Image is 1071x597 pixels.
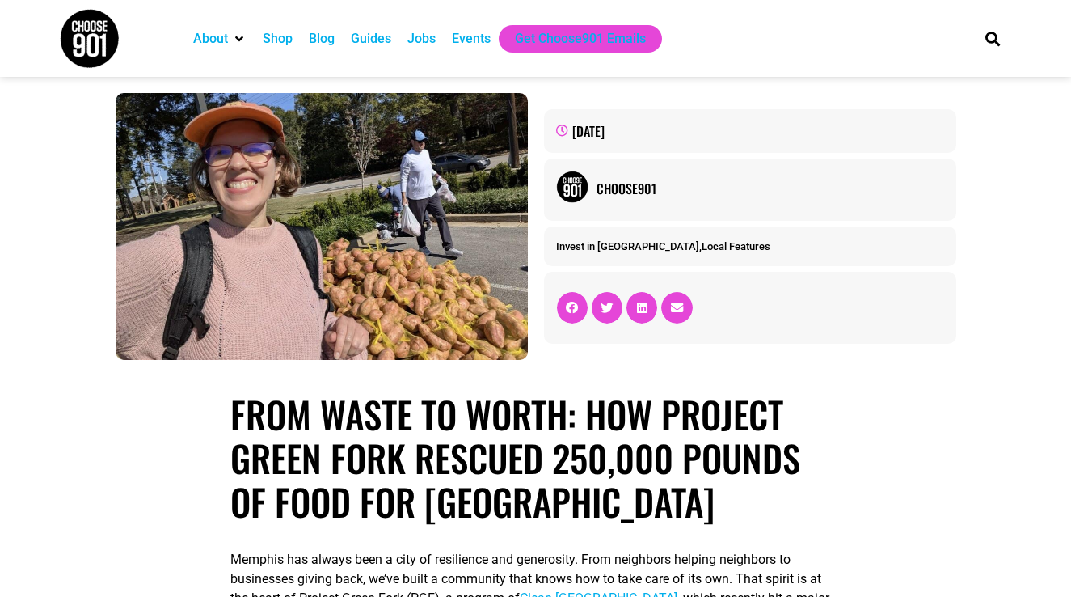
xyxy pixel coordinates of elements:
a: Events [452,29,491,49]
div: About [185,25,255,53]
a: Local Features [702,240,770,252]
img: Picture of Choose901 [556,171,588,203]
time: [DATE] [572,121,605,141]
a: Get Choose901 Emails [515,29,646,49]
div: Share on email [661,292,692,323]
div: Share on twitter [592,292,622,323]
div: Share on facebook [557,292,588,323]
a: Invest in [GEOGRAPHIC_DATA] [556,240,699,252]
a: Choose901 [597,179,944,198]
div: Share on linkedin [626,292,657,323]
a: Guides [351,29,391,49]
a: Blog [309,29,335,49]
a: Shop [263,29,293,49]
a: About [193,29,228,49]
nav: Main nav [185,25,958,53]
div: Search [979,25,1006,52]
h1: From waste to worth: How Project Green Fork rescued 250,000 pounds of food for [GEOGRAPHIC_DATA] [230,392,841,523]
span: , [556,240,770,252]
a: Jobs [407,29,436,49]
